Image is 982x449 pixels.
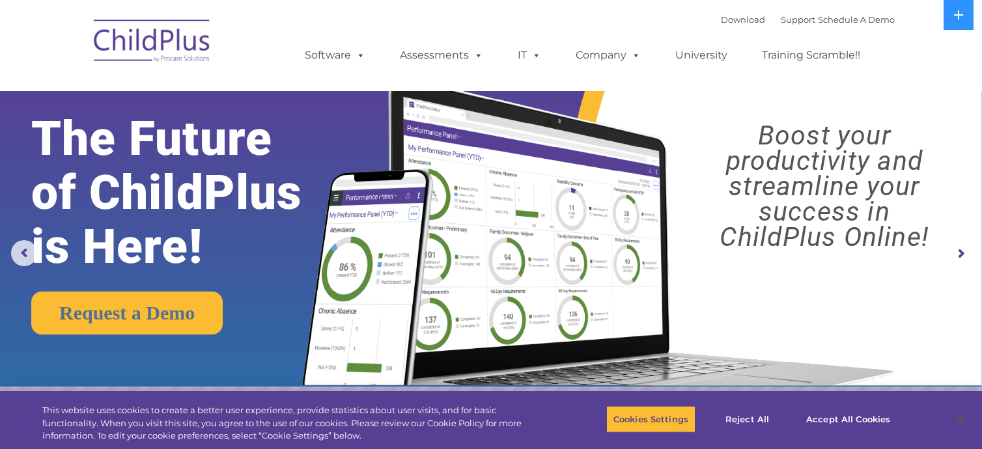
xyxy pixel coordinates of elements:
span: Last name [181,86,221,96]
div: This website uses cookies to create a better user experience, provide statistics about user visit... [42,404,540,442]
rs-layer: The Future of ChildPlus is Here! [31,112,345,274]
button: Reject All [707,405,788,433]
a: Download [721,14,765,25]
a: IT [505,42,554,68]
rs-layer: Boost your productivity and streamline your success in ChildPlus Online! [679,123,970,250]
button: Close [947,405,975,433]
a: Assessments [387,42,496,68]
a: Schedule A Demo [818,14,895,25]
a: Software [292,42,378,68]
img: ChildPlus by Procare Solutions [87,10,217,75]
button: Cookies Settings [606,405,695,433]
a: University [662,42,740,68]
a: Training Scramble!! [749,42,873,68]
a: Support [781,14,815,25]
font: | [721,14,895,25]
a: Company [563,42,654,68]
button: Accept All Cookies [799,405,897,433]
span: Phone number [181,139,236,149]
a: Request a Demo [31,292,223,334]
